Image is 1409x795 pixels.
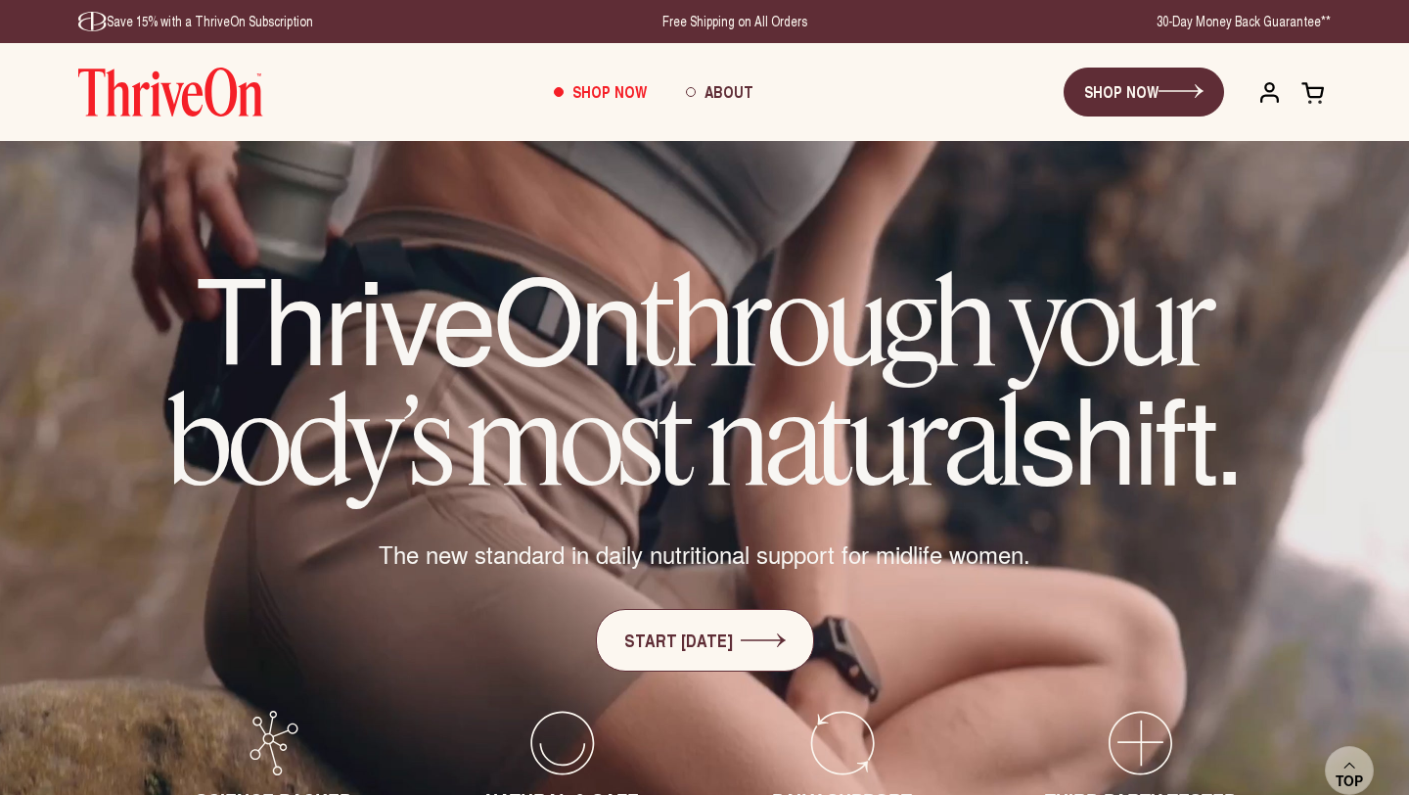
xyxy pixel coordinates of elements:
[596,609,814,672] a: START [DATE]
[534,66,666,118] a: Shop Now
[662,12,807,31] p: Free Shipping on All Orders
[704,80,753,103] span: About
[666,66,773,118] a: About
[78,12,313,31] p: Save 15% with a ThriveOn Subscription
[168,247,1213,515] em: through your body’s most natural
[1064,68,1224,117] a: SHOP NOW
[1157,12,1331,31] p: 30-Day Money Back Guarantee**
[117,258,1292,498] h1: ThriveOn shift.
[572,80,647,103] span: Shop Now
[1336,772,1363,790] span: Top
[379,538,1030,571] span: The new standard in daily nutritional support for midlife women.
